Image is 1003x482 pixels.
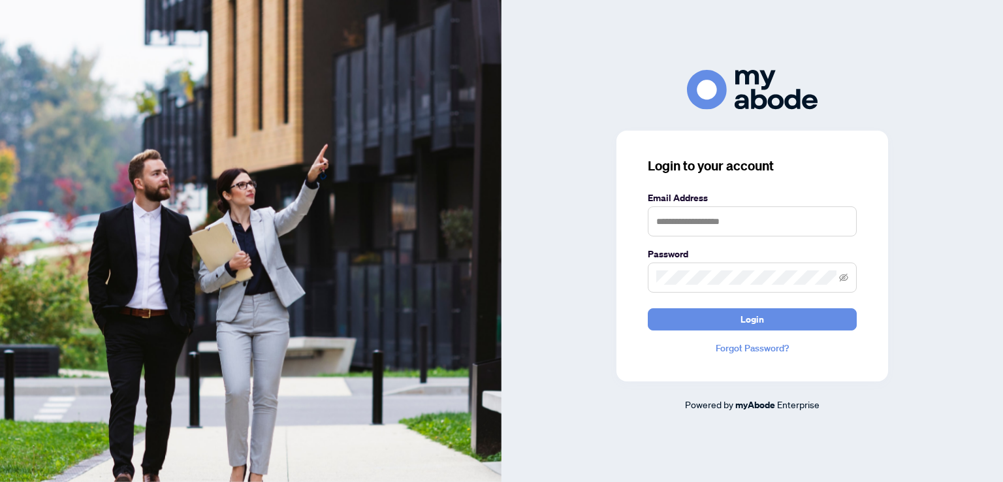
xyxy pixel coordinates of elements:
h3: Login to your account [648,157,857,175]
button: Login [648,308,857,330]
span: Powered by [685,398,733,410]
img: ma-logo [687,70,818,110]
a: myAbode [735,398,775,412]
a: Forgot Password? [648,341,857,355]
label: Password [648,247,857,261]
span: eye-invisible [839,273,848,282]
span: Enterprise [777,398,820,410]
span: Login [740,309,764,330]
label: Email Address [648,191,857,205]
